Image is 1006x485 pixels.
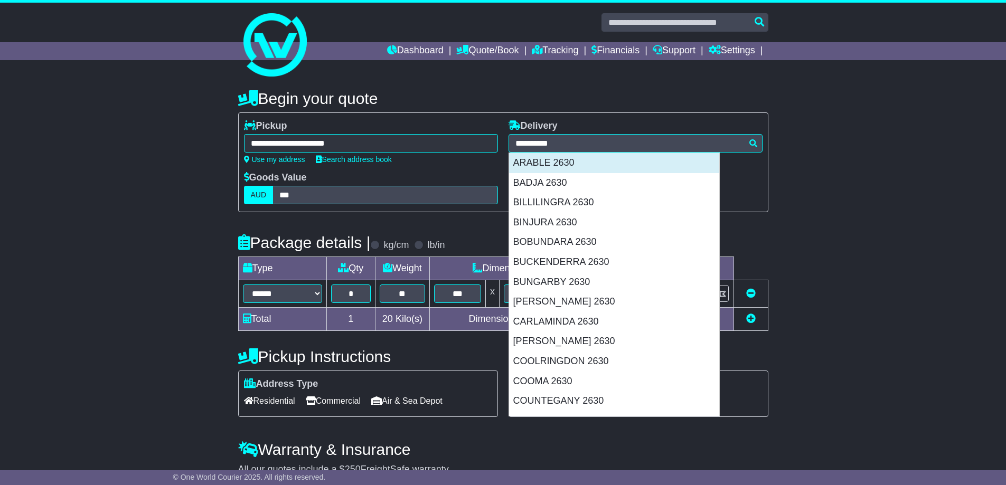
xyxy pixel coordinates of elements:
a: Add new item [746,313,756,324]
td: Kilo(s) [375,308,430,331]
label: Pickup [244,120,287,132]
span: © One World Courier 2025. All rights reserved. [173,473,326,481]
td: Qty [326,257,375,280]
td: x [485,280,499,308]
td: Dimensions in Centimetre(s) [429,308,625,331]
div: BUNGARBY 2630 [509,272,719,292]
td: Total [238,308,326,331]
div: ARABLE 2630 [509,153,719,173]
div: COOLRINGDON 2630 [509,351,719,372]
div: CARLAMINDA 2630 [509,312,719,332]
td: 1 [326,308,375,331]
h4: Pickup Instructions [238,348,498,365]
div: All our quotes include a $ FreightSafe warranty. [238,464,768,476]
a: Settings [709,42,755,60]
td: Weight [375,257,430,280]
div: [PERSON_NAME] 2630 [509,331,719,351]
td: Dimensions (L x W x H) [429,257,625,280]
a: Dashboard [387,42,444,60]
div: [PERSON_NAME] 2630 [509,292,719,312]
div: BILLILINGRA 2630 [509,193,719,213]
a: Quote/Book [456,42,519,60]
label: AUD [244,186,274,204]
div: BOBUNDARA 2630 [509,232,719,252]
div: BADJA 2630 [509,173,719,193]
label: Goods Value [244,172,307,184]
a: Remove this item [746,288,756,299]
h4: Warranty & Insurance [238,441,768,458]
a: Use my address [244,155,305,164]
a: Support [653,42,695,60]
div: BINJURA 2630 [509,213,719,233]
span: 250 [345,464,361,474]
div: COOMA 2630 [509,372,719,392]
a: Tracking [532,42,578,60]
span: Commercial [306,393,361,409]
label: kg/cm [383,240,409,251]
h4: Package details | [238,234,371,251]
a: Search address book [316,155,392,164]
span: Residential [244,393,295,409]
span: 20 [382,313,393,324]
div: BUCKENDERRA 2630 [509,252,719,272]
a: Financials [591,42,640,60]
label: Delivery [509,120,558,132]
div: DAIRYMANS PLAINS 2630 [509,411,719,431]
span: Air & Sea Depot [371,393,443,409]
label: lb/in [427,240,445,251]
td: Type [238,257,326,280]
div: COUNTEGANY 2630 [509,391,719,411]
label: Address Type [244,378,318,390]
h4: Begin your quote [238,90,768,107]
